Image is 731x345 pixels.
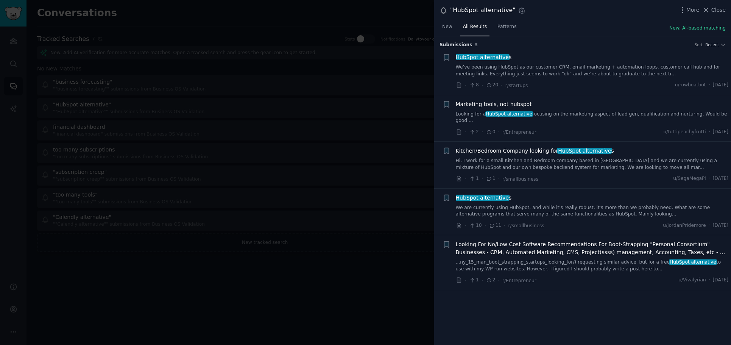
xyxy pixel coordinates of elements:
span: u/tuttipeachyfrutti [663,129,706,136]
span: · [709,222,710,229]
span: s [456,53,512,61]
span: · [482,81,483,89]
span: · [465,222,466,229]
span: HubSpot alternative [557,148,612,154]
a: ...ny_15_man_boot_strapping_startups_looking_for/) requesting similar advice, but for a freeHubSp... [456,259,729,272]
span: [DATE] [713,222,728,229]
button: New: AI-based matching [669,25,726,32]
button: Close [702,6,726,14]
span: s [456,194,512,202]
span: HubSpot alternative [455,54,510,60]
span: 2 [469,129,479,136]
span: 10 [469,222,482,229]
span: · [465,175,466,183]
div: Sort [695,42,703,47]
span: · [465,276,466,284]
span: u/SegaMegaPi [673,175,706,182]
a: We’ve been using HubSpot as our customer CRM, email marketing + automation loops, customer call h... [456,64,729,77]
a: Patterns [495,21,519,36]
button: Recent [705,42,726,47]
span: r/Entrepreneur [502,278,536,283]
span: r/smallbusiness [508,223,544,228]
span: 11 [489,222,501,229]
span: 20 [486,82,498,89]
span: · [465,128,466,136]
span: · [498,276,500,284]
span: 8 [469,82,479,89]
a: We are currently using HubSpot, and while it's really robust, it's more than we probably need. Wh... [456,205,729,218]
span: r/Entrepreneur [502,130,536,135]
span: u/JordanPridemore [663,222,706,229]
span: 1 [469,277,479,284]
span: HubSpot alternative [485,111,533,117]
span: [DATE] [713,129,728,136]
span: Patterns [497,23,516,30]
span: [DATE] [713,175,728,182]
button: More [678,6,700,14]
a: HubSpot alternatives [456,194,512,202]
a: Looking for aHubSpot alternativefocusing on the marketing aspect of lead gen, qualification and n... [456,111,729,124]
span: Close [711,6,726,14]
span: u/rowboatbot [675,82,706,89]
span: · [498,128,500,136]
span: r/smallbusiness [502,176,538,182]
a: Kitchen/Bedroom Company looking forHubSpot alternatives [456,147,614,155]
span: · [465,81,466,89]
span: 2 [486,277,495,284]
a: Hi, I work for a small Kitchen and Bedroom company based in [GEOGRAPHIC_DATA] and we are currentl... [456,158,729,171]
span: · [709,82,710,89]
span: · [482,276,483,284]
span: Kitchen/Bedroom Company looking for s [456,147,614,155]
a: All Results [460,21,489,36]
span: Submission s [440,42,472,48]
span: · [709,277,710,284]
span: · [504,222,505,229]
a: New [440,21,455,36]
span: 0 [486,129,495,136]
span: All Results [463,23,487,30]
span: 5 [475,42,478,47]
div: "HubSpot alternative" [450,6,515,15]
span: New [442,23,452,30]
span: · [498,175,500,183]
span: [DATE] [713,277,728,284]
span: u/Vivalyrian [678,277,706,284]
span: More [686,6,700,14]
span: · [482,128,483,136]
a: Looking For No/Low Cost Software Recommendations For Boot-Strapping "Personal Consortium" Busines... [456,240,729,256]
span: · [482,175,483,183]
span: · [709,175,710,182]
span: r/startups [505,83,528,88]
a: HubSpot alternatives [456,53,512,61]
span: HubSpot alternative [669,259,717,265]
span: Recent [705,42,719,47]
span: · [709,129,710,136]
a: Marketing tools, not hubspot [456,100,532,108]
span: 1 [469,175,479,182]
span: 1 [486,175,495,182]
span: HubSpot alternative [455,195,510,201]
span: · [501,81,502,89]
span: · [485,222,486,229]
span: [DATE] [713,82,728,89]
